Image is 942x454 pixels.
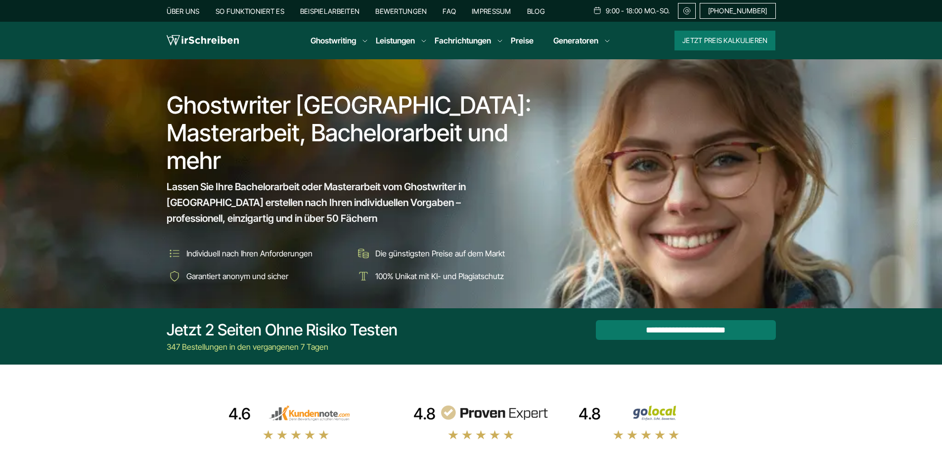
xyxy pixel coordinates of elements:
span: [PHONE_NUMBER] [708,7,767,15]
img: stars [263,429,330,440]
img: stars [448,429,515,440]
a: Beispielarbeiten [300,7,359,15]
img: provenexpert reviews [440,405,548,421]
a: Blog [527,7,545,15]
img: Email [682,7,691,15]
li: Garantiert anonym und sicher [167,268,349,284]
a: Ghostwriting [311,35,356,46]
a: Preise [511,36,534,45]
a: Leistungen [376,35,415,46]
div: Jetzt 2 Seiten ohne Risiko testen [167,320,398,340]
div: 4.8 [579,404,601,424]
a: Bewertungen [375,7,427,15]
img: 100% Unikat mit KI- und Plagiatschutz [356,268,371,284]
a: Fachrichtungen [435,35,491,46]
li: Individuell nach Ihren Anforderungen [167,246,349,261]
div: 4.6 [228,404,251,424]
img: stars [613,429,680,440]
h1: Ghostwriter [GEOGRAPHIC_DATA]: Masterarbeit, Bachelorarbeit und mehr [167,91,538,174]
a: FAQ [443,7,456,15]
a: Über uns [167,7,200,15]
span: 9:00 - 18:00 Mo.-So. [606,7,670,15]
img: Garantiert anonym und sicher [167,268,182,284]
li: Die günstigsten Preise auf dem Markt [356,246,538,261]
button: Jetzt Preis kalkulieren [674,31,775,50]
a: So funktioniert es [216,7,284,15]
img: Die günstigsten Preise auf dem Markt [356,246,371,261]
img: Wirschreiben Bewertungen [605,405,714,421]
img: logo wirschreiben [167,33,239,48]
img: Schedule [593,6,602,14]
a: Generatoren [553,35,598,46]
span: Lassen Sie Ihre Bachelorarbeit oder Masterarbeit vom Ghostwriter in [GEOGRAPHIC_DATA] erstellen n... [167,179,520,226]
img: Individuell nach Ihren Anforderungen [167,246,182,261]
div: 4.8 [413,404,436,424]
div: 347 Bestellungen in den vergangenen 7 Tagen [167,341,398,353]
a: Impressum [472,7,511,15]
a: [PHONE_NUMBER] [700,3,776,19]
img: kundennote [255,405,363,421]
li: 100% Unikat mit KI- und Plagiatschutz [356,268,538,284]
